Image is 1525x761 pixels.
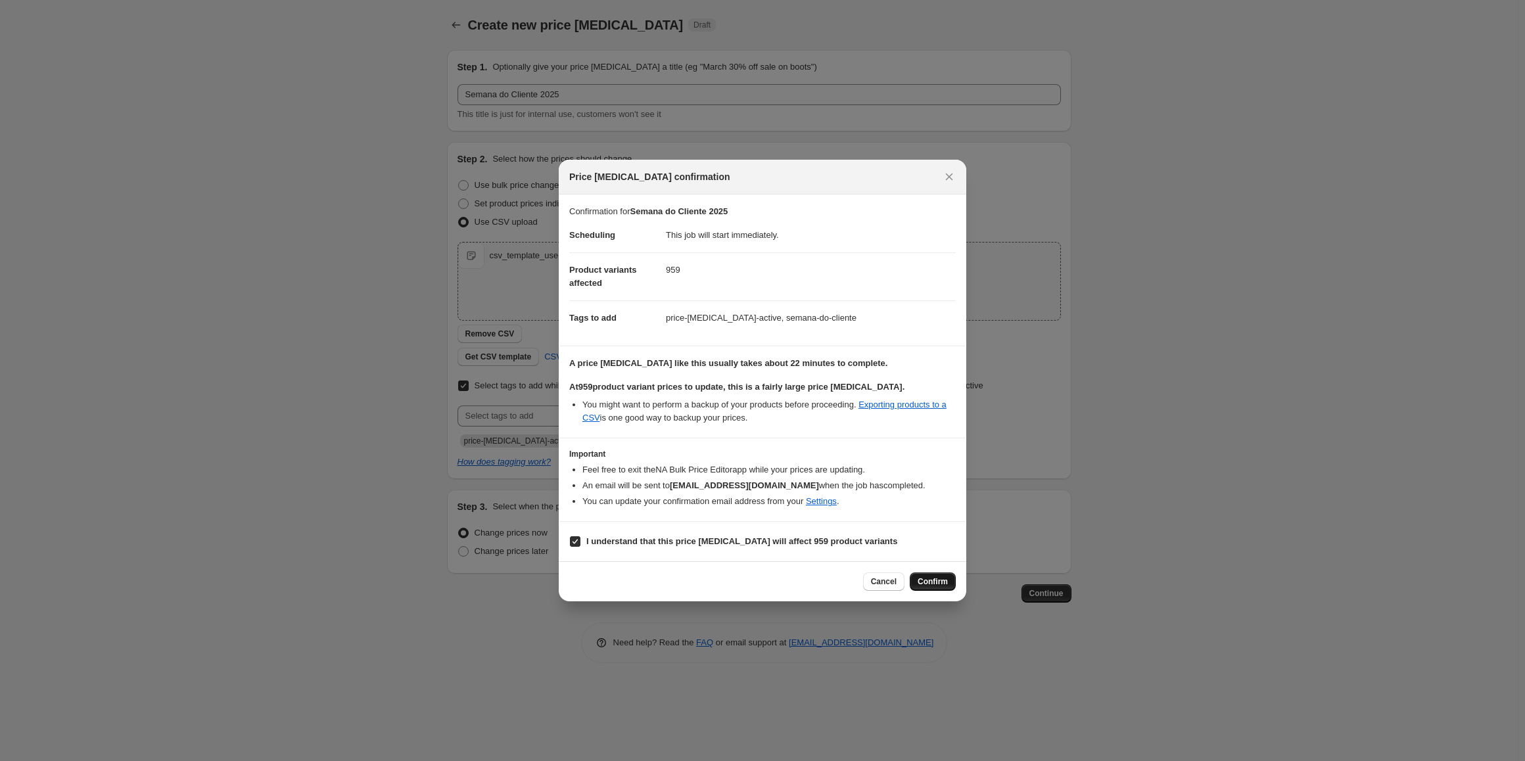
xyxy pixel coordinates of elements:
span: Confirm [918,576,948,587]
span: Tags to add [569,313,617,323]
li: You might want to perform a backup of your products before proceeding. is one good way to backup ... [582,398,956,425]
p: Confirmation for [569,205,956,218]
dd: price-[MEDICAL_DATA]-active, semana-do-cliente [666,300,956,335]
b: At 959 product variant prices to update, this is a fairly large price [MEDICAL_DATA]. [569,382,904,392]
button: Close [940,168,958,186]
a: Settings [806,496,837,506]
b: Semana do Cliente 2025 [630,206,728,216]
dd: 959 [666,252,956,287]
b: A price [MEDICAL_DATA] like this usually takes about 22 minutes to complete. [569,358,887,368]
dd: This job will start immediately. [666,218,956,252]
li: You can update your confirmation email address from your . [582,495,956,508]
b: I understand that this price [MEDICAL_DATA] will affect 959 product variants [586,536,897,546]
b: [EMAIL_ADDRESS][DOMAIN_NAME] [670,480,819,490]
button: Confirm [910,572,956,591]
li: An email will be sent to when the job has completed . [582,479,956,492]
h3: Important [569,449,956,459]
button: Cancel [863,572,904,591]
a: Exporting products to a CSV [582,400,947,423]
li: Feel free to exit the NA Bulk Price Editor app while your prices are updating. [582,463,956,476]
span: Scheduling [569,230,615,240]
span: Cancel [871,576,897,587]
span: Price [MEDICAL_DATA] confirmation [569,170,730,183]
span: Product variants affected [569,265,637,288]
